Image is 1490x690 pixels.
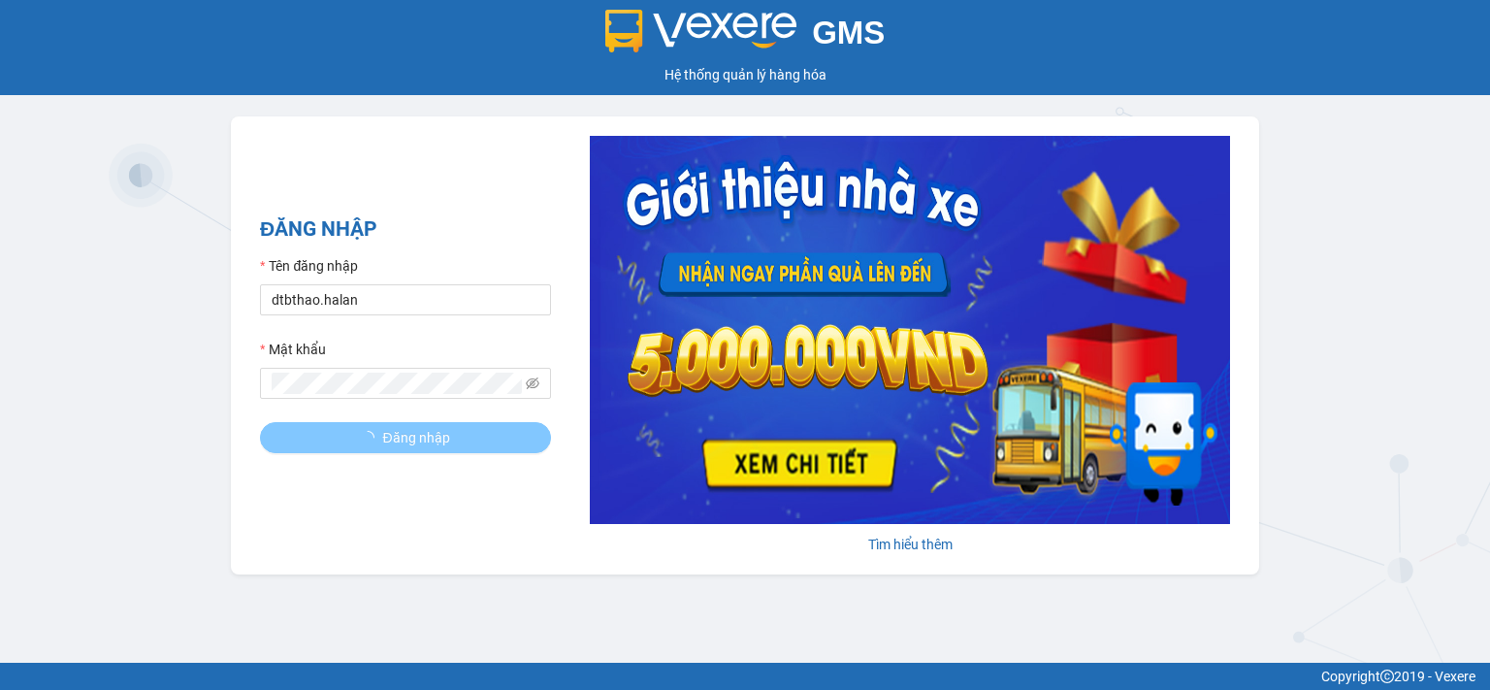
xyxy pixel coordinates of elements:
h2: ĐĂNG NHẬP [260,214,551,246]
a: GMS [605,29,886,45]
label: Tên đăng nhập [260,255,358,277]
input: Tên đăng nhập [260,284,551,315]
label: Mật khẩu [260,339,326,360]
input: Mật khẩu [272,373,522,394]
span: Đăng nhập [382,427,449,448]
div: Hệ thống quản lý hàng hóa [5,64,1485,85]
span: loading [361,431,382,444]
img: logo 2 [605,10,797,52]
div: Copyright 2019 - Vexere [15,666,1475,687]
img: banner-0 [590,136,1230,524]
span: eye-invisible [526,377,539,390]
button: Đăng nhập [260,422,551,453]
span: copyright [1380,670,1394,683]
span: GMS [812,15,885,50]
div: Tìm hiểu thêm [590,534,1230,555]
